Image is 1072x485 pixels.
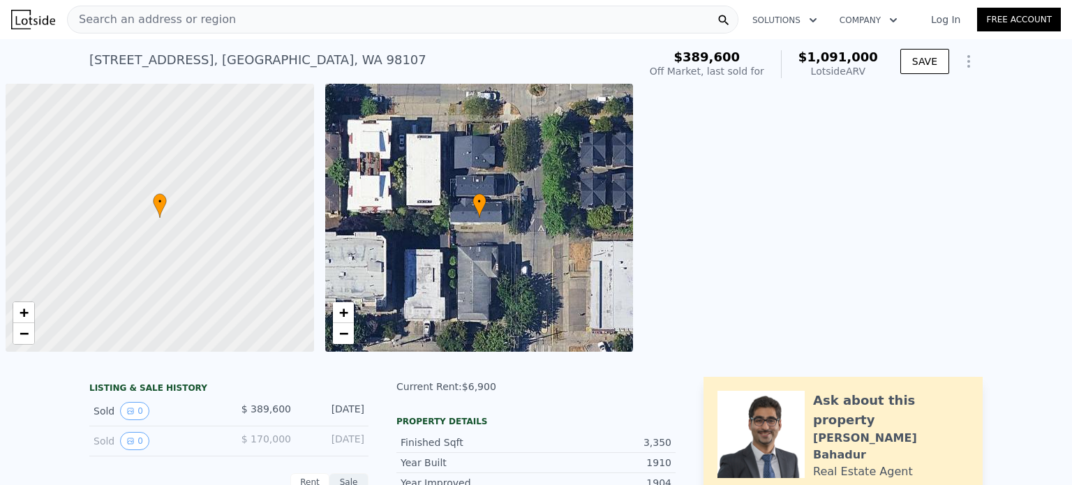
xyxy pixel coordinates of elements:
div: • [472,193,486,218]
span: $389,600 [674,50,740,64]
div: Sold [94,402,218,420]
span: − [338,324,348,342]
div: Ask about this property [813,391,969,430]
span: • [472,195,486,208]
button: Company [828,8,909,33]
div: LISTING & SALE HISTORY [89,382,368,396]
a: Zoom in [13,302,34,323]
div: [DATE] [302,432,364,450]
img: Lotside [11,10,55,29]
div: Year Built [401,456,536,470]
a: Zoom in [333,302,354,323]
div: • [153,193,167,218]
span: • [153,195,167,208]
a: Log In [914,13,977,27]
div: Sold [94,432,218,450]
span: $6,900 [462,381,496,392]
div: Off Market, last sold for [650,64,764,78]
div: Property details [396,416,676,427]
div: Real Estate Agent [813,463,913,480]
div: Lotside ARV [798,64,878,78]
span: $ 170,000 [241,433,291,445]
span: $ 389,600 [241,403,291,415]
button: View historical data [120,432,149,450]
span: Current Rent: [396,381,462,392]
span: + [20,304,29,321]
div: [DATE] [302,402,364,420]
button: View historical data [120,402,149,420]
div: 1910 [536,456,671,470]
a: Free Account [977,8,1061,31]
span: − [20,324,29,342]
div: Finished Sqft [401,435,536,449]
button: Show Options [955,47,983,75]
a: Zoom out [13,323,34,344]
div: 3,350 [536,435,671,449]
button: SAVE [900,49,949,74]
div: [PERSON_NAME] Bahadur [813,430,969,463]
div: [STREET_ADDRESS] , [GEOGRAPHIC_DATA] , WA 98107 [89,50,426,70]
span: $1,091,000 [798,50,878,64]
span: Search an address or region [68,11,236,28]
button: Solutions [741,8,828,33]
span: + [338,304,348,321]
a: Zoom out [333,323,354,344]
